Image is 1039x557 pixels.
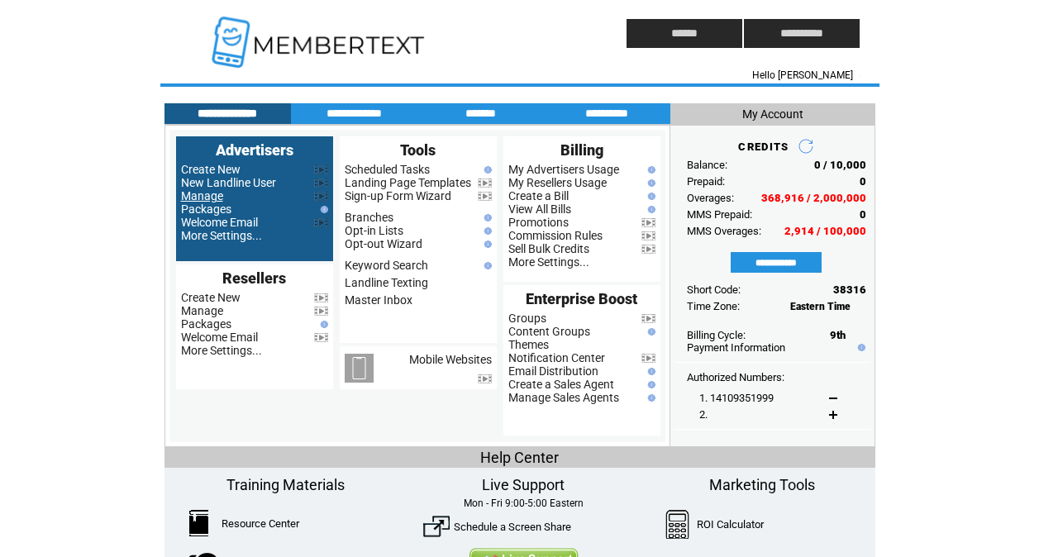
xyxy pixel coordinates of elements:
a: Master Inbox [345,293,412,307]
a: Branches [345,211,393,224]
span: MMS Prepaid: [687,208,752,221]
img: help.gif [644,381,655,388]
span: Billing Cycle: [687,329,746,341]
span: Balance: [687,159,727,171]
img: help.gif [644,193,655,200]
img: video.png [641,218,655,227]
span: CREDITS [738,140,789,153]
img: help.gif [644,206,655,213]
img: help.gif [644,368,655,375]
img: help.gif [644,179,655,187]
span: Short Code: [687,283,741,296]
span: 368,916 / 2,000,000 [761,192,866,204]
span: 0 [860,208,866,221]
img: video.png [314,307,328,316]
img: help.gif [644,166,655,174]
a: Create a Sales Agent [508,378,614,391]
span: MMS Overages: [687,225,761,237]
img: video.png [641,245,655,254]
span: Authorized Numbers: [687,371,784,383]
img: Calculator.png [665,510,690,539]
span: Hello [PERSON_NAME] [752,69,853,81]
span: Advertisers [216,141,293,159]
a: Manage [181,304,223,317]
img: video.png [478,374,492,383]
a: My Advertisers Usage [508,163,619,176]
a: Promotions [508,216,569,229]
a: Sign-up Form Wizard [345,189,451,202]
a: View All Bills [508,202,571,216]
img: video.png [314,192,328,201]
span: Tools [400,141,436,159]
img: video.png [314,333,328,342]
img: video.png [478,179,492,188]
span: Help Center [480,449,559,466]
a: Packages [181,202,231,216]
span: 1. 14109351999 [699,392,774,404]
a: Packages [181,317,231,331]
a: Themes [508,338,549,351]
span: Mon - Fri 9:00-5:00 Eastern [464,497,584,509]
img: video.png [478,192,492,201]
span: Eastern Time [790,301,851,312]
span: 0 / 10,000 [814,159,866,171]
a: Resource Center [222,517,299,530]
img: help.gif [644,328,655,336]
img: help.gif [317,206,328,213]
img: video.png [641,231,655,240]
a: New Landline User [181,176,276,189]
a: Schedule a Screen Share [454,521,571,533]
span: Training Materials [226,476,345,493]
a: Manage [181,189,223,202]
span: Resellers [222,269,286,287]
a: Opt-out Wizard [345,237,422,250]
span: Live Support [482,476,565,493]
a: ROI Calculator [697,518,764,531]
img: video.png [314,179,328,188]
a: More Settings... [181,229,262,242]
img: help.gif [480,166,492,174]
a: More Settings... [508,255,589,269]
img: video.png [314,293,328,302]
img: ScreenShare.png [423,513,450,540]
a: Groups [508,312,546,325]
a: My Resellers Usage [508,176,607,189]
a: Create a Bill [508,189,569,202]
span: Billing [560,141,603,159]
span: 0 [860,175,866,188]
a: Payment Information [687,341,785,354]
img: help.gif [854,344,865,351]
img: help.gif [317,321,328,328]
img: video.png [641,354,655,363]
a: Commission Rules [508,229,603,242]
span: Overages: [687,192,734,204]
a: Welcome Email [181,331,258,344]
a: Create New [181,163,241,176]
img: video.png [314,218,328,227]
a: Content Groups [508,325,590,338]
span: 38316 [833,283,866,296]
a: Opt-in Lists [345,224,403,237]
img: help.gif [644,394,655,402]
img: help.gif [480,240,492,248]
a: Mobile Websites [409,353,492,366]
img: mobile-websites.png [345,354,374,383]
a: Keyword Search [345,259,428,272]
span: 2,914 / 100,000 [784,225,866,237]
img: ResourceCenter.png [189,510,208,536]
span: Time Zone: [687,300,740,312]
img: video.png [641,314,655,323]
span: My Account [742,107,803,121]
a: Landing Page Templates [345,176,471,189]
span: 2. [699,408,708,421]
span: Enterprise Boost [526,290,637,307]
a: Notification Center [508,351,605,364]
a: Email Distribution [508,364,598,378]
img: help.gif [480,262,492,269]
a: Manage Sales Agents [508,391,619,404]
a: Welcome Email [181,216,258,229]
a: Sell Bulk Credits [508,242,589,255]
a: Scheduled Tasks [345,163,430,176]
span: 9th [830,329,846,341]
span: Marketing Tools [709,476,815,493]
